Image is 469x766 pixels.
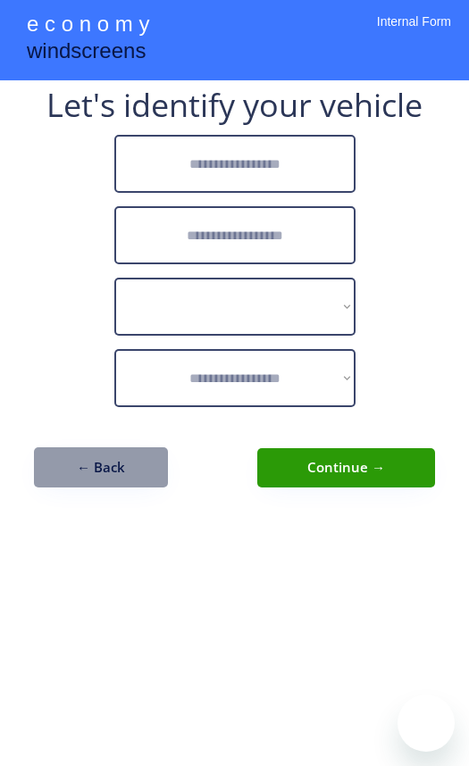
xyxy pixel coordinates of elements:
button: Continue → [257,448,435,487]
iframe: Button to launch messaging window [398,695,455,752]
button: ← Back [34,447,168,487]
div: Internal Form [377,13,451,54]
div: e c o n o m y [27,9,149,43]
div: Let's identify your vehicle [46,89,423,121]
div: windscreens [27,36,146,71]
